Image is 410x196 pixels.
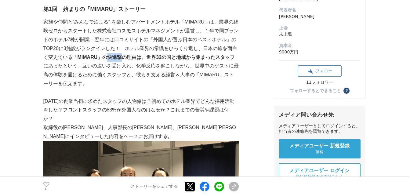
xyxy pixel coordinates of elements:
[279,25,360,31] dt: 上場
[279,163,361,184] a: メディアユーザー ログイン 既に登録済みの方はこちら
[343,88,350,94] button: ？
[279,123,361,134] div: メディアユーザーとしてログインすると、担当者の連絡先を閲覧できます。
[298,80,342,85] div: 11フォロワー
[298,65,342,77] button: フォロー
[279,49,360,55] dd: 9000万円
[131,184,178,189] p: ストーリーをシェアする
[279,7,360,13] dt: 代表者名
[43,123,239,141] p: 取締役の[PERSON_NAME]、人事部長の[PERSON_NAME]、[PERSON_NAME][PERSON_NAME]にインタビューした内容をベースにお届けする。
[289,143,350,149] span: メディアユーザー 新規登録
[43,188,49,191] p: 6
[43,18,239,88] p: 家族や仲間と“みんなで泊まる” を楽しむアパートメントホテル「MIMARU」は、業界の経験ゼロからスタートした株式会社コスモスホテルマネジメントが運営し、１年で同ブランドのホテル7棟が開業、翌年...
[43,6,146,12] strong: 第1回 始まりの「MIMARU」ストーリー
[279,42,360,49] dt: 資本金
[296,174,343,180] span: 既に登録済みの方はこちら
[279,139,361,158] a: メディアユーザー 新規登録 無料
[344,89,349,93] span: ？
[279,31,360,38] dd: 未上場
[279,111,361,118] div: メディア問い合わせ先
[279,13,360,20] dd: [PERSON_NAME]
[43,97,239,123] p: [DATE]の創業当初に求めたスタッフの人物像は？初めてのホテル業界でどんな採用活動をした？フロントスタッフの83%が外国人なのはなぜか？これまでの苦労や課題は何か？
[73,55,235,60] strong: 「MIMARU」の快進撃の理由は、世界32の国と地域から集まったスタッフ
[290,89,341,93] div: フォローするとできること
[289,168,350,174] span: メディアユーザー ログイン
[316,149,324,155] span: 無料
